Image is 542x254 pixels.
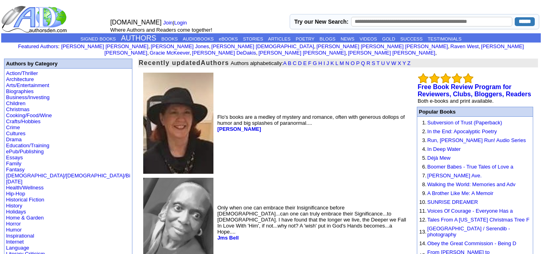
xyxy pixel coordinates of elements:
[422,164,426,170] font: 6.
[320,37,336,41] a: BLOGS
[366,60,370,66] a: R
[318,60,322,66] a: H
[449,45,450,49] font: i
[149,51,150,55] font: i
[422,173,426,179] font: 7.
[6,154,23,161] a: Essays
[422,155,426,161] font: 5.
[6,203,22,209] a: History
[150,50,190,56] a: Gracie McKeever
[313,60,317,66] a: G
[293,60,296,66] a: C
[372,60,376,66] a: S
[398,60,401,66] a: X
[419,229,426,235] font: 13.
[6,61,58,67] b: Authors by Category
[463,73,473,83] img: bigemptystars.png
[217,235,239,241] a: Jms Bell
[422,181,426,187] font: 8.
[317,43,448,49] a: [PERSON_NAME] [PERSON_NAME] [PERSON_NAME]
[327,60,329,66] a: J
[6,245,29,251] a: Language
[381,60,385,66] a: U
[6,118,41,124] a: Crafts/Hobbies
[1,5,69,33] img: logo_ad.gif
[192,50,256,56] a: [PERSON_NAME] DeDakis
[441,73,451,83] img: bigemptystars.png
[288,60,291,66] a: B
[427,120,502,126] a: Subversion of Trust (Paperback)
[427,226,510,238] a: [GEOGRAPHIC_DATA] / Serendib - photography
[6,130,25,136] a: Cultures
[243,37,263,41] a: STORIES
[427,181,516,187] a: Walking the World: Memories and Adv
[422,146,426,152] font: 4.
[191,51,192,55] font: i
[427,137,526,143] a: Run, [PERSON_NAME] Run! Audio Series
[303,60,307,66] a: E
[427,146,461,152] a: In Deep Water
[139,59,201,66] font: Recently updated
[268,37,290,41] a: ARTICLES
[347,51,348,55] font: i
[323,60,325,66] a: I
[427,208,513,214] a: Voices Of Courage - Everyone Has a
[422,128,426,134] font: 2.
[6,179,22,185] a: [DATE]
[418,83,531,98] a: Free Book Review Program for Reviewers, Clubs, Bloggers, Readers
[419,217,426,223] font: 12.
[331,60,334,66] a: K
[361,60,365,66] a: Q
[6,233,34,239] a: Inspirational
[427,240,516,246] a: Obey the Great Commission - Being D
[217,114,405,132] font: Flo's books are a medley of mystery and romance, often with generous dollops of humor and big spl...
[6,112,52,118] a: Cooking/Food/Wine
[121,34,156,42] a: AUTHORS
[174,20,187,26] a: Login
[382,37,395,41] a: GOLD
[61,43,148,49] a: [PERSON_NAME] [PERSON_NAME]
[400,37,423,41] a: SUCCESS
[6,197,44,203] a: Historical Fiction
[437,51,438,55] font: i
[6,173,130,179] a: [DEMOGRAPHIC_DATA]/[DEMOGRAPHIC_DATA]/Bi
[294,18,348,25] label: Try our New Search:
[161,37,178,41] a: BOOKS
[18,43,59,49] font: :
[201,59,229,66] b: Authors
[351,60,355,66] a: O
[211,45,211,49] font: i
[402,60,406,66] a: Y
[6,94,49,100] a: Business/Investing
[419,240,426,246] font: 14.
[422,120,426,126] font: 1.
[345,60,349,66] a: N
[452,73,462,83] img: bigemptystars.png
[419,199,426,205] font: 10.
[427,155,451,161] a: Déjà Mew
[211,43,314,49] a: [PERSON_NAME] [DEMOGRAPHIC_DATA]
[308,60,311,66] a: F
[335,60,338,66] a: L
[6,209,26,215] a: Holidays
[418,73,428,83] img: bigemptystars.png
[143,73,213,174] img: 86714.jpg
[422,137,426,143] font: 3.
[217,205,406,241] font: Only when one can embrace their Insignificance before [DEMOGRAPHIC_DATA]...can one can truly embr...
[81,37,116,41] a: SIGNED BOOKS
[231,60,410,66] font: Authors alphabetically:
[110,19,162,26] font: [DOMAIN_NAME]
[6,191,25,197] a: Hip-Hop
[6,148,44,154] a: ePub/Publishing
